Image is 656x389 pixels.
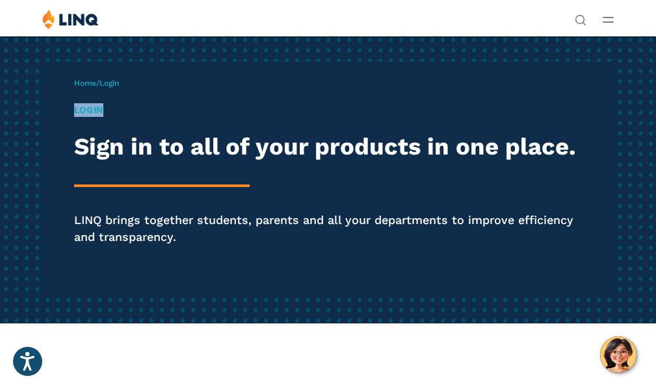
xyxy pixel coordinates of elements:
button: Open Main Menu [603,12,614,27]
a: Home [74,79,96,88]
img: LINQ | K‑12 Software [42,9,99,29]
nav: Utility Navigation [575,9,586,25]
span: Login [99,79,119,88]
h1: Login [74,103,583,117]
h2: Sign in to all of your products in one place. [74,133,583,160]
span: / [74,79,119,88]
button: Open Search Bar [575,13,586,25]
button: Hello, have a question? Let’s chat. [600,336,636,373]
p: LINQ brings together students, parents and all your departments to improve efficiency and transpa... [74,212,583,245]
